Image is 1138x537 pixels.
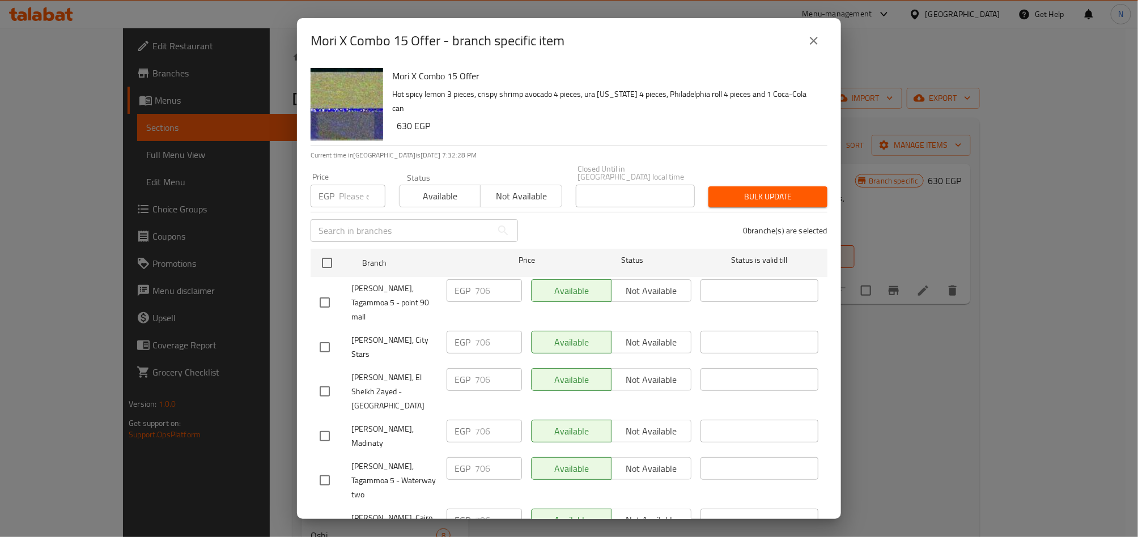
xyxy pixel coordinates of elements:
input: Please enter price [475,279,522,302]
input: Please enter price [475,331,522,353]
p: Hot spicy lemon 3 pieces, crispy shrimp avocado 4 pieces, ura [US_STATE] 4 pieces, Philadelphia r... [392,87,818,116]
p: EGP [455,335,470,349]
h6: 630 EGP [397,118,818,134]
p: EGP [455,373,470,386]
span: Status is valid till [700,253,818,267]
p: EGP [455,513,470,527]
input: Please enter price [475,420,522,442]
p: Current time in [GEOGRAPHIC_DATA] is [DATE] 7:32:28 PM [311,150,827,160]
input: Please enter price [339,185,385,207]
span: Available [404,188,476,204]
input: Please enter price [475,457,522,480]
input: Search in branches [311,219,492,242]
button: Bulk update [708,186,827,207]
span: [PERSON_NAME], El Sheikh Zayed - [GEOGRAPHIC_DATA] [351,370,438,413]
button: Available [399,185,481,207]
p: EGP [455,424,470,438]
span: [PERSON_NAME], City Stars [351,333,438,361]
span: Branch [362,256,480,270]
h2: Mori X Combo 15 Offer - branch specific item [311,32,564,50]
p: 0 branche(s) are selected [743,225,827,236]
h6: Mori X Combo 15 Offer [392,68,818,84]
span: Bulk update [717,190,818,204]
img: Mori X Combo 15 Offer [311,68,383,140]
span: Status [574,253,691,267]
p: EGP [455,462,470,475]
input: Please enter price [475,368,522,391]
p: EGP [455,284,470,297]
p: EGP [319,189,334,203]
button: Not available [480,185,562,207]
button: close [800,27,827,54]
span: Price [489,253,564,267]
input: Please enter price [475,509,522,531]
span: [PERSON_NAME], Tagammoa 5 - point 90 mall [351,282,438,324]
span: [PERSON_NAME], Madinaty [351,422,438,450]
span: [PERSON_NAME], Tagammoa 5 - Waterway two [351,459,438,502]
span: Not available [485,188,557,204]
